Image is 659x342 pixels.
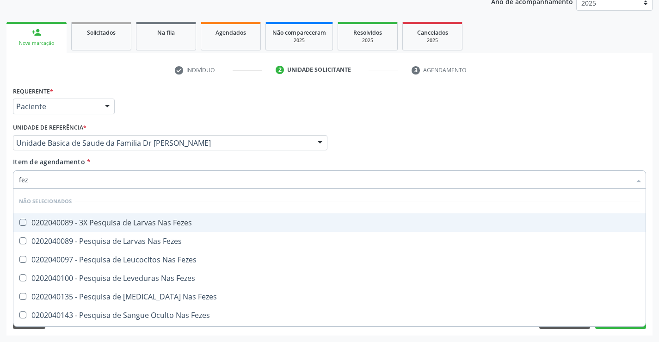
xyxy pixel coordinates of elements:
span: Não compareceram [272,29,326,37]
div: 2025 [409,37,456,44]
span: Cancelados [417,29,448,37]
input: Buscar por procedimentos [19,170,631,189]
label: Unidade de referência [13,121,86,135]
label: Requerente [13,84,53,99]
div: 2025 [272,37,326,44]
div: 2 [276,66,284,74]
span: Solicitados [87,29,116,37]
span: Item de agendamento [13,157,85,166]
div: person_add [31,27,42,37]
div: Nova marcação [13,40,60,47]
div: 0202040135 - Pesquisa de [MEDICAL_DATA] Nas Fezes [19,293,640,300]
div: 0202040143 - Pesquisa de Sangue Oculto Nas Fezes [19,311,640,319]
div: 0202040089 - 3X Pesquisa de Larvas Nas Fezes [19,219,640,226]
div: 0202040100 - Pesquisa de Leveduras Nas Fezes [19,274,640,282]
span: Na fila [157,29,175,37]
div: 0202040089 - Pesquisa de Larvas Nas Fezes [19,237,640,245]
span: Unidade Basica de Saude da Familia Dr [PERSON_NAME] [16,138,308,148]
span: Resolvidos [353,29,382,37]
span: Paciente [16,102,96,111]
div: 0202040097 - Pesquisa de Leucocitos Nas Fezes [19,256,640,263]
span: Agendados [216,29,246,37]
div: Unidade solicitante [287,66,351,74]
div: 2025 [345,37,391,44]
